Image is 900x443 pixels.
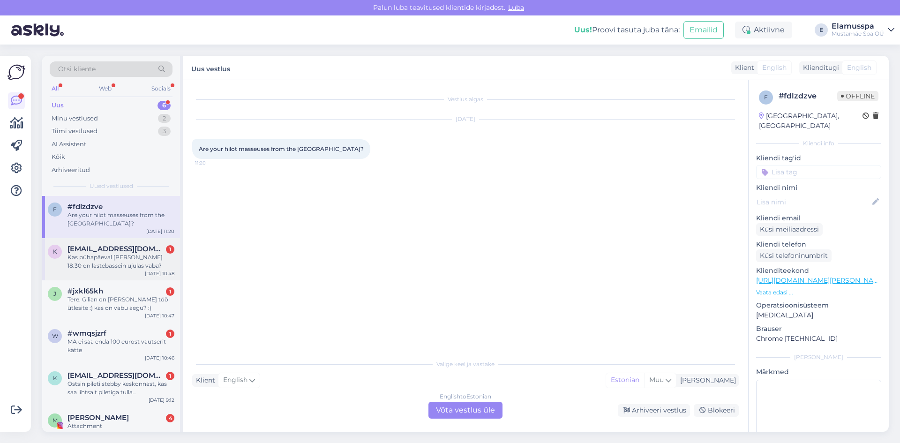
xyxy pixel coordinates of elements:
div: [DATE] 10:46 [145,354,174,361]
div: Vestlus algas [192,95,739,104]
div: # fdlzdzve [779,90,837,102]
p: Kliendi nimi [756,183,881,193]
button: Emailid [683,21,724,39]
div: Socials [150,83,172,95]
span: English [847,63,871,73]
span: Are your hilot masseuses from the [GEOGRAPHIC_DATA]? [199,145,364,152]
p: Kliendi email [756,213,881,223]
p: Vaata edasi ... [756,288,881,297]
div: Arhiveeritud [52,165,90,175]
div: Valige keel ja vastake [192,360,739,368]
div: [PERSON_NAME] [676,375,736,385]
span: Luba [505,3,527,12]
span: w [52,332,58,339]
div: Estonian [606,373,644,387]
div: Arhiveeri vestlus [618,404,690,417]
span: #jxkl65kh [67,287,103,295]
div: 2 [158,114,171,123]
span: kreetruus@gmail.com [67,245,165,253]
span: f [53,206,57,213]
p: Operatsioonisüsteem [756,300,881,310]
div: Ostsin pileti stebby keskonnast, kas saa lihtsalt piletiga tulla [PERSON_NAME] pole [PERSON_NAME]... [67,380,174,397]
a: ElamusspaMustamäe Spa OÜ [832,23,894,38]
span: Otsi kliente [58,64,96,74]
div: [DATE] 10:48 [145,270,174,277]
div: AI Assistent [52,140,86,149]
label: Uus vestlus [191,61,230,74]
div: Küsi telefoninumbrit [756,249,832,262]
span: English [223,375,247,385]
p: Brauser [756,324,881,334]
span: Uued vestlused [90,182,133,190]
div: [DATE] 10:47 [145,312,174,319]
p: Kliendi telefon [756,240,881,249]
div: 6 [157,101,171,110]
div: 1 [166,372,174,380]
p: Kliendi tag'id [756,153,881,163]
div: [DATE] 23:18 [146,430,174,437]
div: Kliendi info [756,139,881,148]
div: Proovi tasuta juba täna: [574,24,680,36]
p: Märkmed [756,367,881,377]
div: 1 [166,287,174,296]
div: Tiimi vestlused [52,127,97,136]
div: Klienditugi [799,63,839,73]
span: #wmqsjzrf [67,329,106,338]
span: 11:20 [195,159,230,166]
div: Web [97,83,113,95]
div: 4 [166,414,174,422]
div: MA ei saa enda 100 eurost vautserit kätte [67,338,174,354]
div: Aktiivne [735,22,792,38]
span: kiisu.miisu112@gmail.com [67,371,165,380]
div: Attachment [67,422,174,430]
div: Are your hilot masseuses from the [GEOGRAPHIC_DATA]? [67,211,174,228]
div: English to Estonian [440,392,491,401]
img: Askly Logo [7,63,25,81]
div: Kõik [52,152,65,162]
div: [DATE] [192,115,739,123]
p: Chrome [TECHNICAL_ID] [756,334,881,344]
div: Klient [192,375,215,385]
div: Tere. Gilian on [PERSON_NAME] tööl ütlesite :) kas on vabu aegu? :) [67,295,174,312]
a: [URL][DOMAIN_NAME][PERSON_NAME] [756,276,885,285]
div: Kas pühapäeval [PERSON_NAME] 18.30 on lastebassein ujulas vaba? [67,253,174,270]
span: Mari Klst [67,413,129,422]
div: [DATE] 11:20 [146,228,174,235]
p: Klienditeekond [756,266,881,276]
div: Klient [731,63,754,73]
div: E [815,23,828,37]
div: 3 [158,127,171,136]
div: Võta vestlus üle [428,402,502,419]
span: Offline [837,91,878,101]
div: [DATE] 9:12 [149,397,174,404]
div: Blokeeri [694,404,739,417]
span: English [762,63,787,73]
span: Muu [649,375,664,384]
span: f [764,94,768,101]
input: Lisa tag [756,165,881,179]
span: k [53,248,57,255]
p: [MEDICAL_DATA] [756,310,881,320]
div: Uus [52,101,64,110]
div: Elamusspa [832,23,884,30]
div: [PERSON_NAME] [756,353,881,361]
div: Minu vestlused [52,114,98,123]
span: j [53,290,56,297]
div: Mustamäe Spa OÜ [832,30,884,38]
span: k [53,375,57,382]
div: Küsi meiliaadressi [756,223,823,236]
b: Uus! [574,25,592,34]
div: All [50,83,60,95]
div: 1 [166,245,174,254]
span: #fdlzdzve [67,203,103,211]
div: 1 [166,330,174,338]
input: Lisa nimi [757,197,870,207]
span: M [52,417,58,424]
div: [GEOGRAPHIC_DATA], [GEOGRAPHIC_DATA] [759,111,862,131]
